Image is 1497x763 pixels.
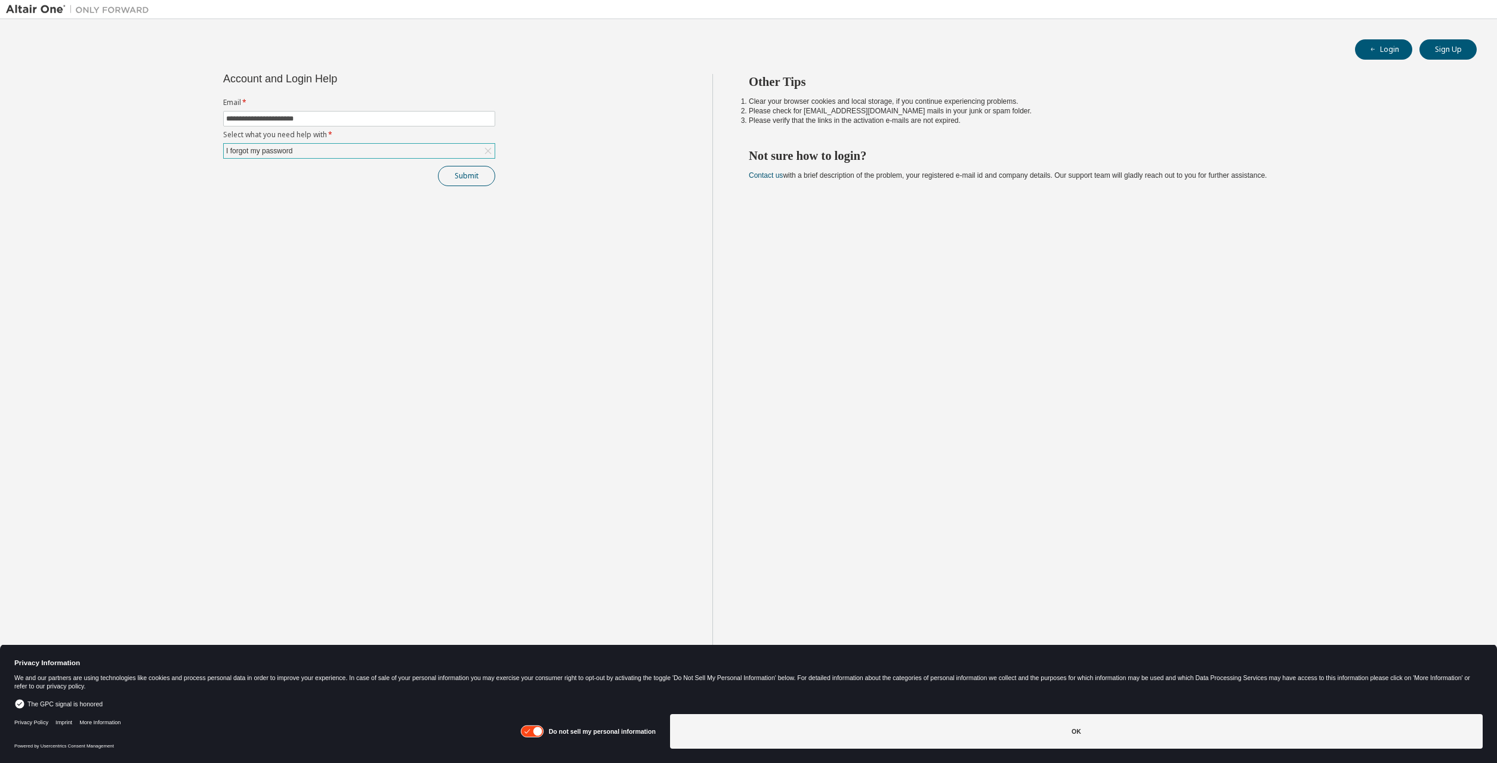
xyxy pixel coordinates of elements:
[749,74,1455,89] h2: Other Tips
[749,106,1455,116] li: Please check for [EMAIL_ADDRESS][DOMAIN_NAME] mails in your junk or spam folder.
[749,116,1455,125] li: Please verify that the links in the activation e-mails are not expired.
[749,97,1455,106] li: Clear your browser cookies and local storage, if you continue experiencing problems.
[1419,39,1477,60] button: Sign Up
[223,130,495,140] label: Select what you need help with
[223,98,495,107] label: Email
[1355,39,1412,60] button: Login
[749,171,1267,180] span: with a brief description of the problem, your registered e-mail id and company details. Our suppo...
[224,144,495,158] div: I forgot my password
[224,144,294,157] div: I forgot my password
[6,4,155,16] img: Altair One
[749,148,1455,163] h2: Not sure how to login?
[749,171,783,180] a: Contact us
[438,166,495,186] button: Submit
[223,74,441,84] div: Account and Login Help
